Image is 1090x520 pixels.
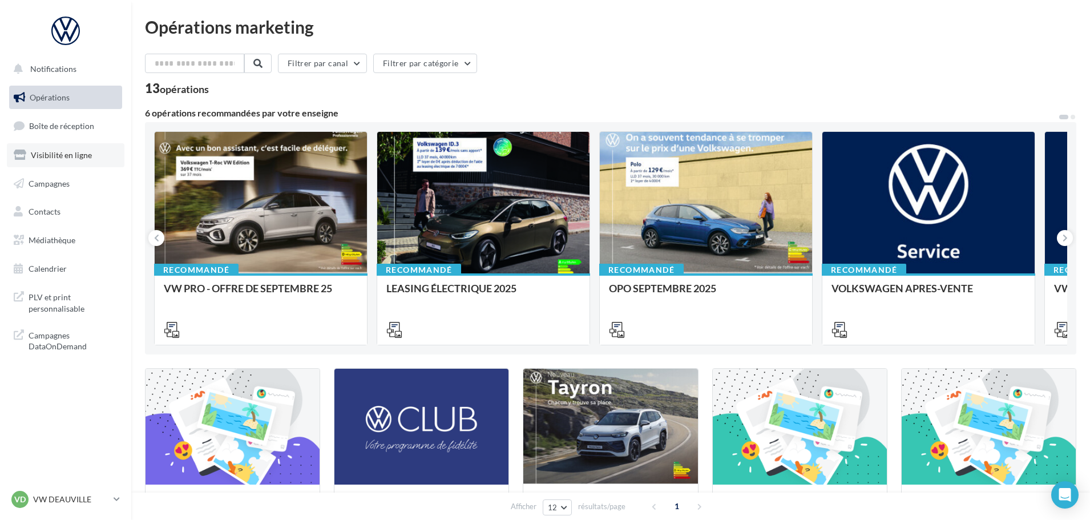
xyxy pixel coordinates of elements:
span: Médiathèque [29,235,75,245]
a: Visibilité en ligne [7,143,124,167]
button: 12 [543,499,572,515]
span: Campagnes DataOnDemand [29,328,118,352]
div: opérations [160,84,209,94]
span: PLV et print personnalisable [29,289,118,314]
div: Recommandé [377,264,461,276]
span: VD [14,494,26,505]
a: Opérations [7,86,124,110]
div: 6 opérations recommandées par votre enseigne [145,108,1058,118]
span: Campagnes [29,178,70,188]
span: Opérations [30,92,70,102]
span: résultats/page [578,501,625,512]
a: Campagnes [7,172,124,196]
span: Notifications [30,64,76,74]
span: Afficher [511,501,536,512]
button: Filtrer par canal [278,54,367,73]
span: Contacts [29,207,60,216]
span: Visibilité en ligne [31,150,92,160]
div: 13 [145,82,209,95]
a: Médiathèque [7,228,124,252]
div: OPO SEPTEMBRE 2025 [609,283,803,305]
span: Calendrier [29,264,67,273]
div: VOLKSWAGEN APRES-VENTE [831,283,1026,305]
div: Open Intercom Messenger [1051,481,1079,509]
div: LEASING ÉLECTRIQUE 2025 [386,283,580,305]
div: Recommandé [599,264,684,276]
div: Recommandé [154,264,239,276]
a: PLV et print personnalisable [7,285,124,319]
a: Campagnes DataOnDemand [7,323,124,357]
a: Calendrier [7,257,124,281]
a: Contacts [7,200,124,224]
button: Filtrer par catégorie [373,54,477,73]
span: 12 [548,503,558,512]
a: VD VW DEAUVILLE [9,489,122,510]
a: Boîte de réception [7,114,124,138]
span: Boîte de réception [29,121,94,131]
div: Opérations marketing [145,18,1076,35]
div: Recommandé [822,264,906,276]
p: VW DEAUVILLE [33,494,109,505]
div: VW PRO - OFFRE DE SEPTEMBRE 25 [164,283,358,305]
button: Notifications [7,57,120,81]
span: 1 [668,497,686,515]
